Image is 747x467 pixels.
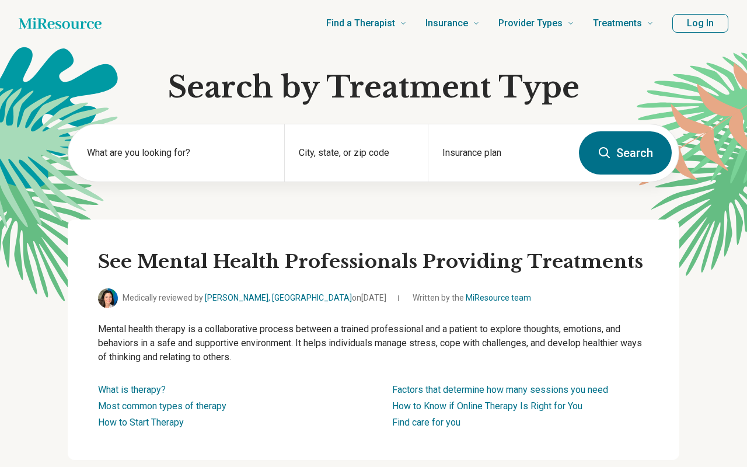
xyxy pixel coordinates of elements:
span: Written by the [413,292,531,304]
span: Treatments [593,15,642,32]
span: Provider Types [498,15,563,32]
a: How to Know if Online Therapy Is Right for You [392,400,582,412]
span: on [DATE] [352,293,386,302]
h1: Search by Treatment Type [68,70,679,105]
a: MiResource team [466,293,531,302]
a: What is therapy? [98,384,166,395]
span: Insurance [425,15,468,32]
a: Find care for you [392,417,460,428]
a: [PERSON_NAME], [GEOGRAPHIC_DATA] [205,293,352,302]
span: Find a Therapist [326,15,395,32]
a: Home page [19,12,102,35]
a: Most common types of therapy [98,400,226,412]
h2: See Mental Health Professionals Providing Treatments [98,250,649,274]
label: What are you looking for? [87,146,270,160]
p: Mental health therapy is a collaborative process between a trained professional and a patient to ... [98,322,649,364]
button: Log In [672,14,728,33]
a: How to Start Therapy [98,417,184,428]
button: Search [579,131,672,175]
span: Medically reviewed by [123,292,386,304]
a: Factors that determine how many sessions you need [392,384,608,395]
